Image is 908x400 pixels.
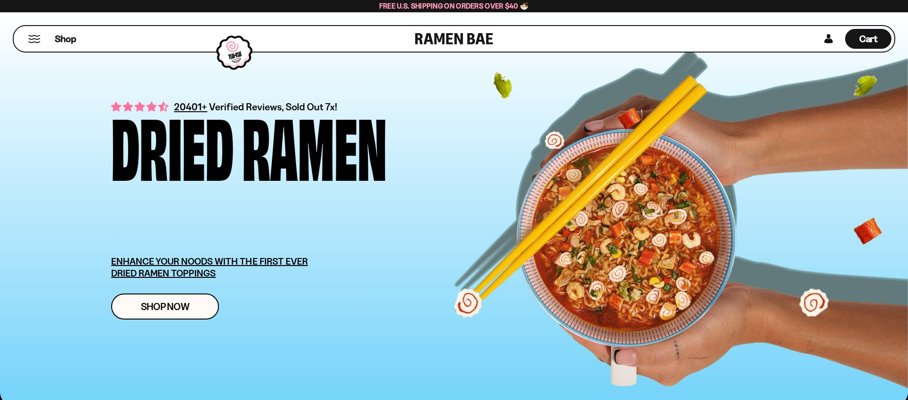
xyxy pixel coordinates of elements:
[141,302,190,311] span: Shop Now
[111,293,219,320] a: Shop Now
[111,112,234,177] div: Dried
[55,33,76,45] span: Shop
[242,112,387,177] div: Ramen
[845,26,891,52] div: Cart
[859,33,878,44] span: Cart
[379,1,529,10] span: Free U.S. Shipping on Orders over $40 🍜
[28,35,41,43] button: Mobile Menu Trigger
[55,29,76,49] a: Shop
